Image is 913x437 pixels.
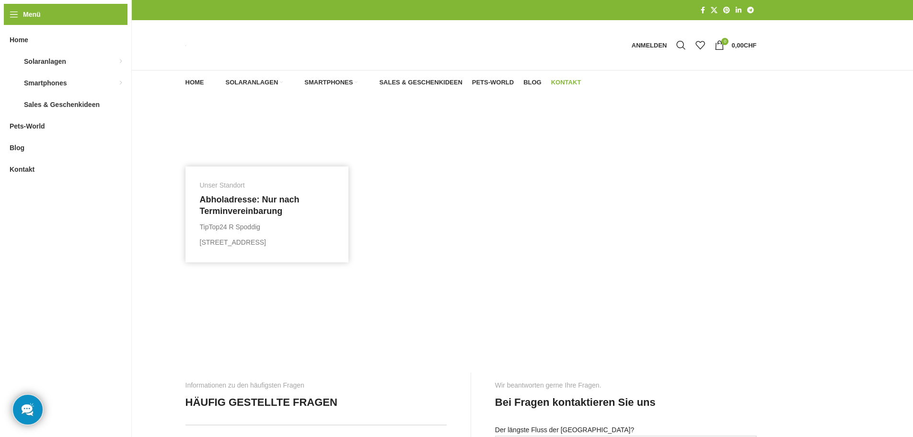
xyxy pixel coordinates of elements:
a: Kontakt [551,73,581,92]
a: Solaranlagen [214,73,283,92]
a: Home [185,73,204,92]
img: Sales & Geschenkideen [367,78,376,87]
span: Home [10,31,28,48]
h4: HÄUFIG GESTELLTE FRAGEN [185,395,337,410]
span: Der längste Fluss der [GEOGRAPHIC_DATA]? [495,426,634,434]
a: Smartphones [292,73,358,92]
span: Kontakt [551,79,581,86]
a: Blog [523,73,542,92]
a: Infobox-Link [200,181,334,248]
img: Sales & Geschenkideen [10,100,19,109]
div: Wir beantworten gerne Ihre Fragen. [495,380,601,390]
h4: Bei Fragen kontaktieren Sie uns [495,395,656,410]
a: Telegram Social Link [744,4,757,17]
span: Anmelden [632,42,667,48]
a: LinkedIn Social Link [733,4,744,17]
img: Smartphones [10,78,19,88]
div: Hauptnavigation [181,73,586,92]
span: Sales & Geschenkideen [24,96,100,113]
bdi: 0,00 [731,42,756,49]
span: Home [185,79,204,86]
span: Pets-World [10,118,45,135]
a: Suche [671,35,691,55]
a: 0 0,00CHF [710,35,761,55]
span: Menü [23,9,41,20]
a: Sales & Geschenkideen [367,73,462,92]
div: Meine Wunschliste [691,35,710,55]
a: Anmelden [627,35,672,55]
div: Informationen zu den häufigsten Fragen [185,380,304,390]
a: X Social Link [708,4,720,17]
span: Blog [10,139,24,156]
img: Smartphones [292,78,301,87]
img: Solaranlagen [10,57,19,66]
a: Pinterest Social Link [720,4,733,17]
span: Sales & Geschenkideen [379,79,462,86]
a: Facebook Social Link [698,4,708,17]
span: Smartphones [304,79,353,86]
span: Pets-World [472,79,514,86]
img: Solaranlagen [214,78,222,87]
span: Kontakt [10,161,35,178]
span: Solaranlagen [24,53,66,70]
a: Pets-World [472,73,514,92]
span: Solaranlagen [226,79,278,86]
span: Blog [523,79,542,86]
span: CHF [744,42,757,49]
span: Smartphones [24,74,67,92]
span: 0 [721,38,728,45]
